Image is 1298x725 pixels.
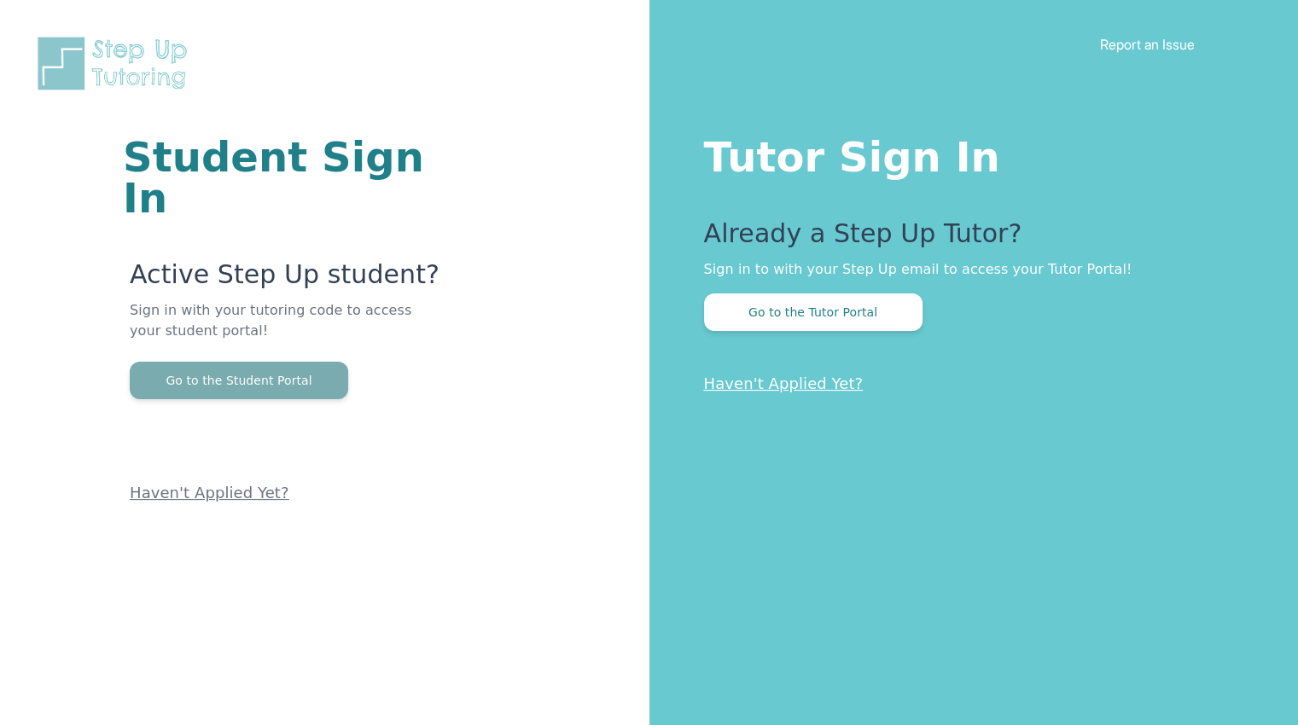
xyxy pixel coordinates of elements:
p: Active Step Up student? [130,259,445,300]
p: Already a Step Up Tutor? [704,218,1231,259]
p: Sign in to with your Step Up email to access your Tutor Portal! [704,259,1231,280]
h1: Student Sign In [123,136,445,218]
button: Go to the Tutor Portal [704,293,923,331]
a: Go to the Student Portal [130,372,348,388]
h1: Tutor Sign In [704,130,1231,177]
a: Haven't Applied Yet? [130,484,289,502]
img: Step Up Tutoring horizontal logo [34,34,198,93]
button: Go to the Student Portal [130,362,348,399]
p: Sign in with your tutoring code to access your student portal! [130,300,445,362]
a: Go to the Tutor Portal [704,304,923,320]
a: Haven't Applied Yet? [704,374,864,392]
a: Report an Issue [1100,36,1195,53]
